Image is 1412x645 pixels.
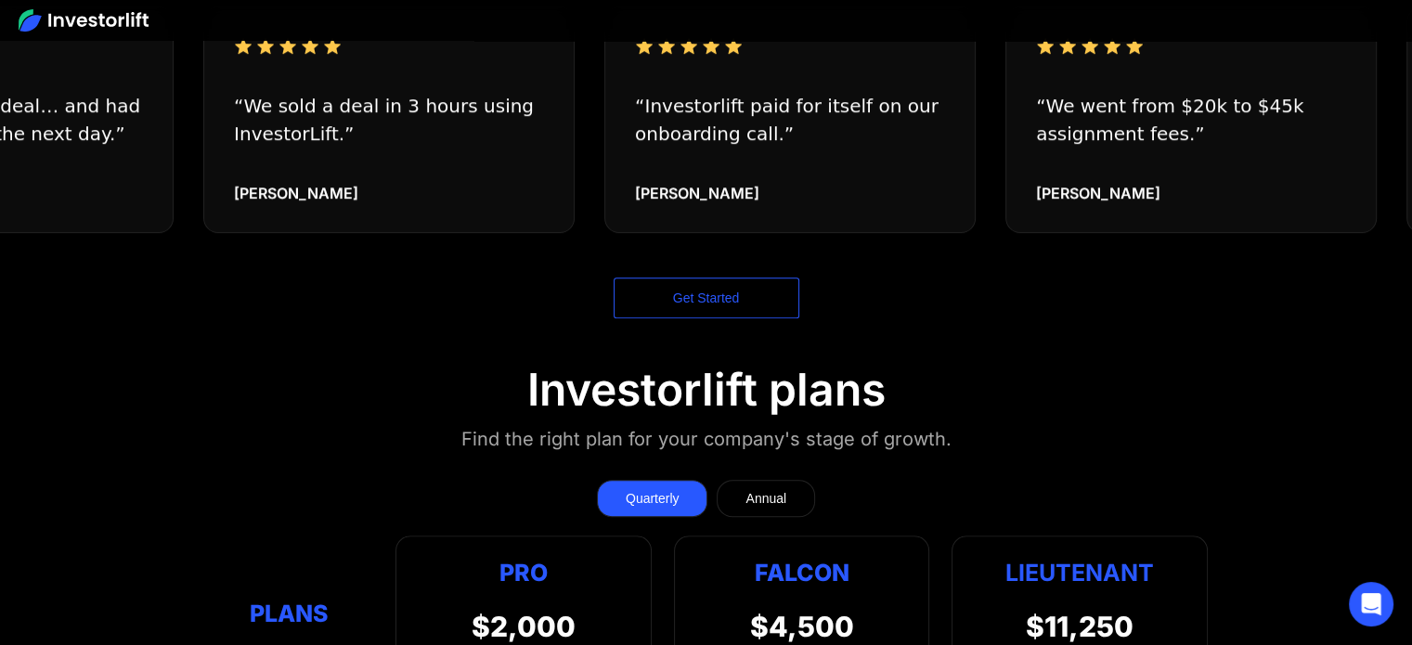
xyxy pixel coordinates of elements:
[1349,582,1393,626] div: Open Intercom Messenger
[635,92,945,148] div: “Investorlift paid for itself on our onboarding call.”
[234,184,358,202] div: [PERSON_NAME]
[635,184,759,202] div: [PERSON_NAME]
[754,555,848,591] div: Falcon
[527,363,886,417] div: Investorlift plans
[461,424,952,454] div: Find the right plan for your company's stage of growth.
[1036,92,1346,148] div: “We went from $20k to $45k assignment fees.”
[749,610,853,643] div: $4,500
[626,489,680,508] div: Quarterly
[234,92,544,148] div: “We sold a deal in 3 hours using InvestorLift.”
[1005,559,1154,587] strong: Lieutenant
[745,489,786,508] div: Annual
[1036,184,1160,202] div: [PERSON_NAME]
[204,595,373,631] div: Plans
[472,555,576,591] div: Pro
[472,610,576,643] div: $2,000
[614,277,799,318] a: Get Started
[1026,610,1133,643] div: $11,250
